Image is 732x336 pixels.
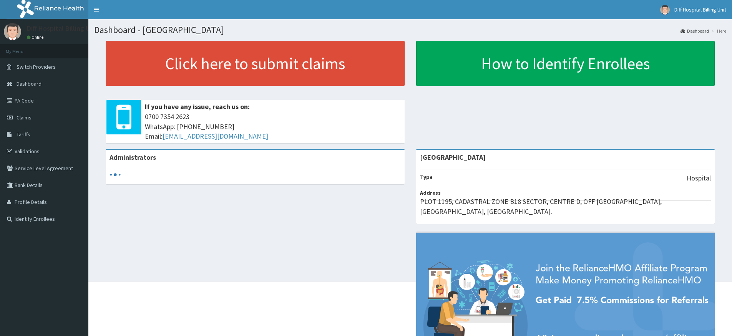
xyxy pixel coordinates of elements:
[420,174,433,180] b: Type
[420,189,441,196] b: Address
[106,41,405,86] a: Click here to submit claims
[17,80,41,87] span: Dashboard
[145,102,250,111] b: If you have any issue, reach us on:
[145,112,401,141] span: 0700 7354 2623 WhatsApp: [PHONE_NUMBER] Email:
[674,6,726,13] span: Diff Hospital Billing Unit
[27,25,98,32] p: Diff Hospital Billing Unit
[27,35,45,40] a: Online
[681,28,709,34] a: Dashboard
[17,114,32,121] span: Claims
[110,153,156,162] b: Administrators
[420,153,486,162] strong: [GEOGRAPHIC_DATA]
[94,25,726,35] h1: Dashboard - [GEOGRAPHIC_DATA]
[687,173,711,183] p: Hospital
[17,131,30,138] span: Tariffs
[163,132,268,141] a: [EMAIL_ADDRESS][DOMAIN_NAME]
[420,197,711,216] p: PLOT 1195, CADASTRAL ZONE B18 SECTOR, CENTRE D, OFF [GEOGRAPHIC_DATA], [GEOGRAPHIC_DATA], [GEOGRA...
[17,63,56,70] span: Switch Providers
[416,41,715,86] a: How to Identify Enrollees
[660,5,670,15] img: User Image
[710,28,726,34] li: Here
[110,169,121,180] svg: audio-loading
[4,23,21,40] img: User Image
